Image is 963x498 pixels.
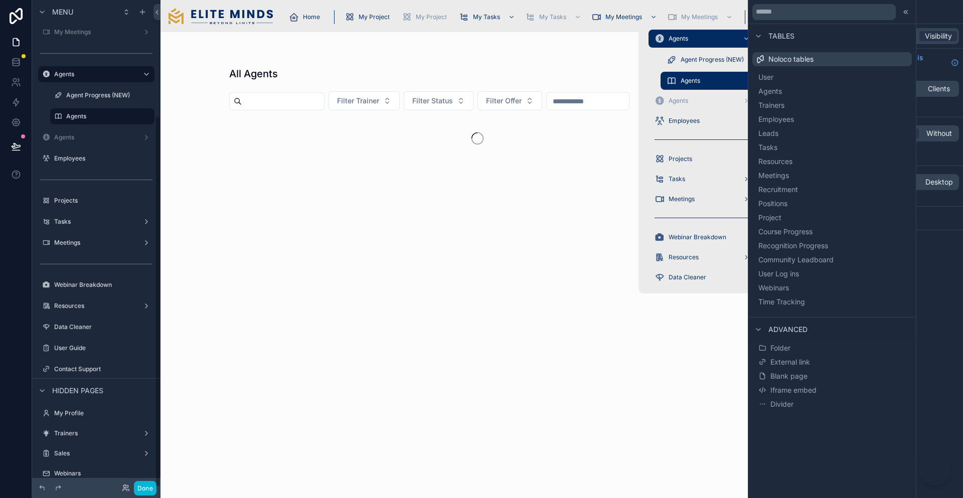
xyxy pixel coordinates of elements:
[303,13,320,21] span: Home
[169,8,273,24] img: App logo
[669,35,688,43] span: Agents
[756,112,908,126] button: Employees
[664,8,738,26] a: My Meetings
[770,399,793,409] span: Divider
[134,481,156,495] button: Done
[768,54,814,64] span: Noloco tables
[649,92,758,110] a: Agents
[649,248,758,266] a: Resources
[756,140,908,154] button: Tasks
[758,199,787,209] span: Positions
[770,357,810,367] span: External link
[681,56,744,64] span: Agent Progress (NEW)
[758,227,813,237] span: Course Progress
[758,100,784,110] span: Trainers
[649,170,758,188] a: Tasks
[473,13,500,21] span: My Tasks
[758,171,789,181] span: Meetings
[605,13,642,21] span: My Meetings
[669,175,685,183] span: Tasks
[52,7,73,17] span: Menu
[926,128,952,138] span: Without
[756,383,908,397] button: Iframe embed
[669,233,726,241] span: Webinar Breakdown
[681,77,700,85] span: Agents
[758,86,782,96] span: Agents
[758,142,777,152] span: Tasks
[649,150,758,168] a: Projects
[649,190,758,208] a: Meetings
[54,469,152,477] label: Webinars
[756,197,908,211] button: Positions
[756,84,908,98] button: Agents
[758,156,792,167] span: Resources
[522,8,586,26] a: My Tasks
[38,235,154,251] a: Meetings
[38,129,154,145] a: Agents
[38,405,154,421] a: My Profile
[756,126,908,140] button: Leads
[399,8,454,26] a: My Project
[756,253,908,267] button: Community Leadboard
[50,108,154,124] a: Agents
[649,228,758,246] a: Webinar Breakdown
[919,454,951,486] iframe: Botpress
[52,386,103,396] span: Hidden pages
[669,97,688,105] span: Agents
[38,319,154,335] a: Data Cleaner
[756,183,908,197] button: Recruitment
[756,355,908,369] button: External link
[669,273,706,281] span: Data Cleaner
[38,425,154,441] a: Trainers
[758,114,794,124] span: Employees
[758,213,781,223] span: Project
[649,268,758,286] a: Data Cleaner
[768,324,808,335] span: Advanced
[456,8,520,26] a: My Tasks
[342,8,397,26] a: My Project
[756,369,908,383] button: Blank page
[669,195,695,203] span: Meetings
[770,371,808,381] span: Blank page
[38,340,154,356] a: User Guide
[756,295,908,309] button: Time Tracking
[770,343,790,353] span: Folder
[54,429,138,437] label: Trainers
[38,66,154,82] a: Agents
[756,267,908,281] button: User Log ins
[54,302,138,310] label: Resources
[925,31,952,41] span: Visibility
[286,8,327,26] a: Home
[54,239,138,247] label: Meetings
[38,277,154,293] a: Webinar Breakdown
[669,155,692,163] span: Projects
[758,297,805,307] span: Time Tracking
[38,24,154,40] a: My Meetings
[768,31,794,41] span: Tables
[756,397,908,411] button: Divider
[54,344,152,352] label: User Guide
[756,225,908,239] button: Course Progress
[54,409,152,417] label: My Profile
[281,6,754,27] div: scrollable content
[66,112,148,120] label: Agents
[925,177,953,187] span: Desktop
[649,30,758,48] a: Agents
[669,117,700,125] span: Employees
[758,241,828,251] span: Recognition Progress
[38,150,154,167] a: Employees
[54,154,152,162] label: Employees
[649,112,758,130] a: Employees
[756,70,908,84] button: User
[38,465,154,481] a: Webinars
[681,13,718,21] span: My Meetings
[54,323,152,331] label: Data Cleaner
[758,72,773,82] span: User
[756,281,908,295] button: Webinars
[669,253,699,261] span: Resources
[38,445,154,461] a: Sales
[756,341,908,355] button: Folder
[639,27,767,292] div: scrollable content
[50,87,154,103] a: Agent Progress (NEW)
[416,13,447,21] span: My Project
